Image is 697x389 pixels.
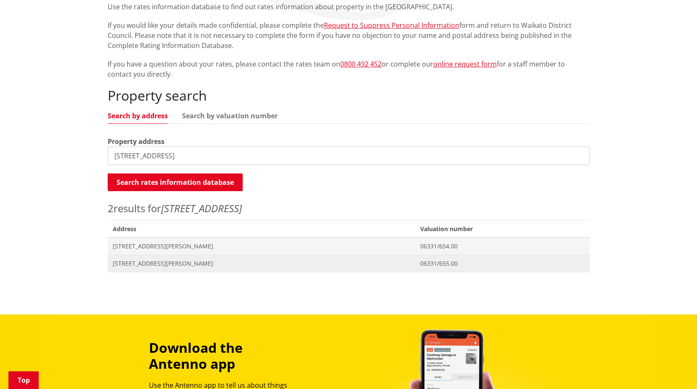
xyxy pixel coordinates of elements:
span: 06331/654.00 [420,242,584,250]
span: Valuation number [415,220,589,237]
a: Top [8,371,39,389]
a: [STREET_ADDRESS][PERSON_NAME] 06331/654.00 [108,237,590,255]
span: [STREET_ADDRESS][PERSON_NAME] [113,259,411,268]
a: 0800 492 452 [340,59,382,69]
a: Search by valuation number [182,112,278,119]
label: Property address [108,136,164,147]
a: Search by address [108,112,168,119]
h3: Download the Antenno app [149,340,301,372]
a: online request form [433,59,497,69]
p: If you would like your details made confidential, please complete the form and return to Waikato ... [108,20,590,51]
a: [STREET_ADDRESS][PERSON_NAME] 06331/655.00 [108,255,590,272]
span: Address [108,220,416,237]
p: results for [108,201,590,216]
a: Request to Suppress Personal Information [324,21,459,30]
p: If you have a question about your rates, please contact the rates team on or complete our for a s... [108,59,590,79]
span: 06331/655.00 [420,259,584,268]
button: Search rates information database [108,173,243,191]
input: e.g. Duke Street NGARUAWAHIA [108,147,590,165]
em: [STREET_ADDRESS] [161,201,242,215]
iframe: Messenger Launcher [658,354,689,384]
p: Use the rates information database to find out rates information about property in the [GEOGRAPHI... [108,2,590,12]
span: 2 [108,201,114,215]
h2: Property search [108,88,590,104]
span: [STREET_ADDRESS][PERSON_NAME] [113,242,411,250]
